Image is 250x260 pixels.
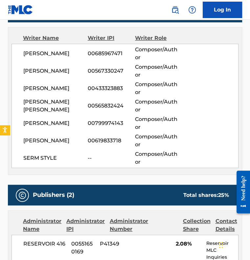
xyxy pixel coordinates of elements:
a: Log In [203,2,242,18]
span: Composer/Author [135,133,178,149]
span: [PERSON_NAME] [23,50,88,58]
div: Total shares: [183,191,229,199]
span: [PERSON_NAME] [PERSON_NAME] [23,98,88,114]
span: 00619833718 [88,137,135,145]
div: Writer Role [135,34,178,42]
span: RESERVOIR 416 [23,240,66,248]
div: Writer IPI [88,34,135,42]
span: 00799974143 [88,119,135,127]
div: Contact Details [215,217,239,233]
span: Composer/Author [135,81,178,96]
div: Drag [219,235,223,255]
span: 00685967471 [88,50,135,58]
div: Collection Share [183,217,210,233]
span: Composer/Author [135,150,178,166]
img: help [188,6,196,14]
span: Composer/Author [135,98,178,114]
img: Publishers [18,191,26,199]
span: [PERSON_NAME] [23,67,88,75]
span: SERM STYLE [23,154,88,162]
span: Composer/Author [135,46,178,61]
h5: Publishers (2) [33,191,74,199]
span: Composer/Author [135,63,178,79]
span: Composer/Author [135,115,178,131]
img: MLC Logo [8,5,33,14]
span: 00567330247 [88,67,135,75]
span: [PERSON_NAME] [23,84,88,92]
span: [PERSON_NAME] [23,137,88,145]
div: Administrator IPI [66,217,105,233]
div: Help [186,3,199,16]
div: Writer Name [23,34,88,42]
span: 25 % [218,192,229,198]
span: -- [88,154,135,162]
span: 00551650169 [71,240,95,256]
img: search [171,6,179,14]
span: 00433323883 [88,84,135,92]
div: Administrator Name [23,217,61,233]
span: [PERSON_NAME] [23,119,88,127]
div: Administrator Number [110,217,148,233]
span: 2.08% [176,240,201,248]
span: 00565832424 [88,102,135,110]
a: Public Search [169,3,182,16]
iframe: Resource Center [232,165,250,218]
span: P41349 [100,240,132,248]
iframe: Chat Widget [217,228,250,260]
